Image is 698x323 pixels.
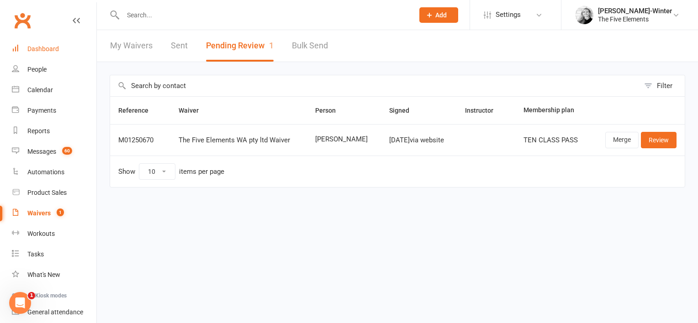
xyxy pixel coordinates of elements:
div: Payments [27,107,56,114]
a: What's New [12,265,96,285]
span: 1 [28,292,35,299]
button: Filter [640,75,685,96]
span: Person [315,107,346,114]
div: Reports [27,127,50,135]
a: People [12,59,96,80]
a: Messages 60 [12,141,96,162]
div: Calendar [27,86,53,94]
div: The Five Elements WA pty ltd Waiver [179,136,299,144]
div: What's New [27,271,60,278]
a: Tasks [12,244,96,265]
span: Settings [496,5,521,25]
a: Payments [12,100,96,121]
span: Waiver [179,107,209,114]
a: Workouts [12,224,96,244]
input: Search... [120,9,407,21]
a: Reports [12,121,96,141]
img: thumb_image1671871869.png [575,6,593,24]
div: General attendance [27,308,83,316]
span: 60 [62,147,72,155]
button: Pending Review1 [206,30,274,62]
input: Search by contact [110,75,640,96]
button: Waiver [179,105,209,116]
div: items per page [179,168,224,176]
span: [PERSON_NAME] [315,135,372,143]
button: Add [419,7,458,23]
a: Automations [12,162,96,182]
a: Bulk Send [292,30,328,62]
a: General attendance kiosk mode [12,302,96,323]
iframe: Intercom live chat [9,292,31,314]
span: Reference [118,107,159,114]
span: 1 [269,41,274,50]
div: Automations [27,168,64,176]
a: Product Sales [12,182,96,203]
div: TEN CLASS PASS [523,136,583,144]
div: Workouts [27,230,55,237]
a: Calendar [12,80,96,100]
div: M01250670 [118,136,162,144]
span: Instructor [465,107,503,114]
button: Signed [389,105,419,116]
span: 1 [57,208,64,216]
a: Waivers 1 [12,203,96,224]
div: Tasks [27,250,44,258]
button: Reference [118,105,159,116]
div: The Five Elements [598,15,672,23]
span: Add [435,11,447,19]
a: Sent [171,30,188,62]
a: Clubworx [11,9,34,32]
div: People [27,66,47,73]
button: Instructor [465,105,503,116]
a: Merge [605,132,639,148]
div: Product Sales [27,189,67,196]
a: Dashboard [12,39,96,59]
a: Review [641,132,677,148]
div: Show [118,163,224,180]
div: Waivers [27,209,51,217]
div: [PERSON_NAME]-Winter [598,7,672,15]
div: [DATE] via website [389,136,449,144]
button: Person [315,105,346,116]
span: Signed [389,107,419,114]
div: Messages [27,148,56,155]
div: Filter [657,80,672,91]
a: My Waivers [110,30,153,62]
div: Dashboard [27,45,59,52]
th: Membership plan [515,97,591,124]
